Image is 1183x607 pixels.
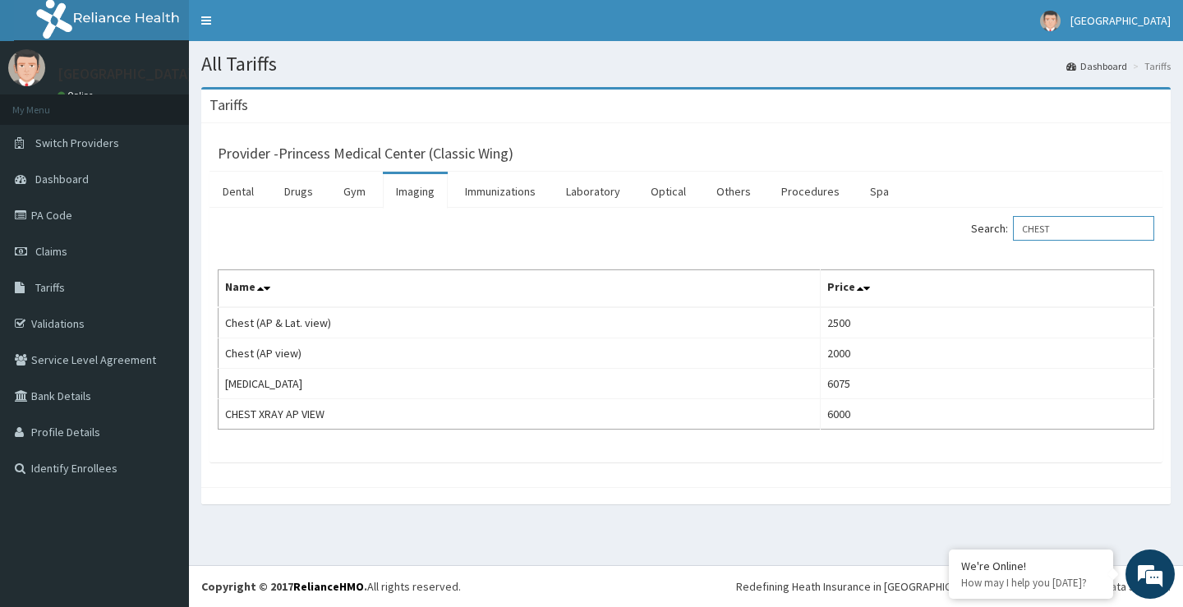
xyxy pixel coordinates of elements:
td: 6000 [820,399,1153,430]
a: Online [58,90,97,101]
th: Price [820,270,1153,308]
span: Tariffs [35,280,65,295]
span: [GEOGRAPHIC_DATA] [1070,13,1171,28]
footer: All rights reserved. [189,565,1183,607]
h3: Tariffs [209,98,248,113]
a: Procedures [768,174,853,209]
a: Dashboard [1066,59,1127,73]
img: d_794563401_company_1708531726252_794563401 [30,82,67,123]
a: Others [703,174,764,209]
a: RelianceHMO [293,579,364,594]
td: Chest (AP & Lat. view) [219,307,821,338]
h3: Provider - Princess Medical Center (Classic Wing) [218,146,513,161]
span: Switch Providers [35,136,119,150]
p: How may I help you today? [961,576,1101,590]
a: Optical [638,174,699,209]
a: Gym [330,174,379,209]
a: Drugs [271,174,326,209]
a: Imaging [383,174,448,209]
li: Tariffs [1129,59,1171,73]
a: Immunizations [452,174,549,209]
img: User Image [1040,11,1061,31]
h1: All Tariffs [201,53,1171,75]
p: [GEOGRAPHIC_DATA] [58,67,193,81]
th: Name [219,270,821,308]
input: Search: [1013,216,1154,241]
strong: Copyright © 2017 . [201,579,367,594]
div: Chat with us now [85,92,276,113]
a: Laboratory [553,174,633,209]
span: Claims [35,244,67,259]
td: Chest (AP view) [219,338,821,369]
div: Redefining Heath Insurance in [GEOGRAPHIC_DATA] using Telemedicine and Data Science! [736,578,1171,595]
span: We're online! [95,192,227,358]
td: 6075 [820,369,1153,399]
textarea: Type your message and hit 'Enter' [8,420,313,477]
td: CHEST XRAY AP VIEW [219,399,821,430]
img: User Image [8,49,45,86]
span: Dashboard [35,172,89,186]
a: Dental [209,174,267,209]
td: [MEDICAL_DATA] [219,369,821,399]
div: We're Online! [961,559,1101,573]
a: Spa [857,174,902,209]
label: Search: [971,216,1154,241]
td: 2500 [820,307,1153,338]
td: 2000 [820,338,1153,369]
div: Minimize live chat window [269,8,309,48]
